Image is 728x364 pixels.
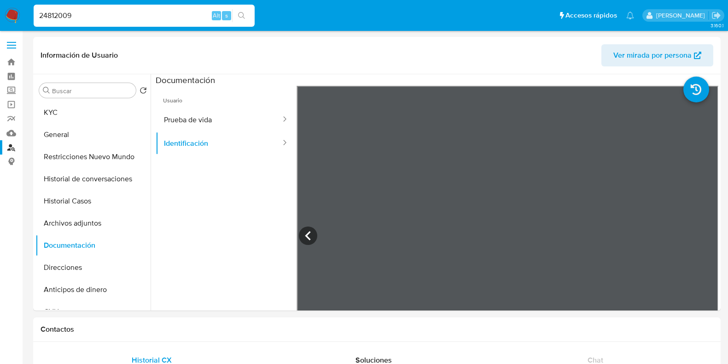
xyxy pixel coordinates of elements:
[225,11,228,20] span: s
[52,87,132,95] input: Buscar
[656,11,708,20] p: noelia.huarte@mercadolibre.com
[711,11,721,20] a: Salir
[35,168,151,190] button: Historial de conversaciones
[601,44,713,66] button: Ver mirada por persona
[35,212,151,234] button: Archivos adjuntos
[232,9,251,22] button: search-icon
[41,51,118,60] h1: Información de Usuario
[41,325,713,334] h1: Contactos
[626,12,634,19] a: Notificaciones
[34,10,255,22] input: Buscar usuario o caso...
[35,234,151,257] button: Documentación
[35,301,151,323] button: CVU
[35,101,151,124] button: KYC
[35,124,151,146] button: General
[565,11,617,20] span: Accesos rápidos
[43,87,50,94] button: Buscar
[613,44,692,66] span: Ver mirada por persona
[140,87,147,97] button: Volver al orden por defecto
[213,11,220,20] span: Alt
[35,190,151,212] button: Historial Casos
[35,279,151,301] button: Anticipos de dinero
[35,257,151,279] button: Direcciones
[35,146,151,168] button: Restricciones Nuevo Mundo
